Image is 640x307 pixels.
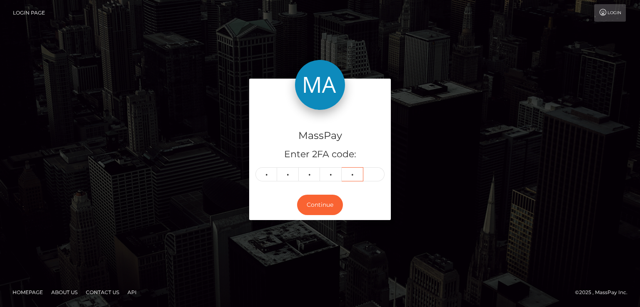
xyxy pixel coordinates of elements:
[124,286,140,299] a: API
[297,195,343,215] button: Continue
[255,148,385,161] h5: Enter 2FA code:
[575,288,634,297] div: © 2025 , MassPay Inc.
[9,286,46,299] a: Homepage
[295,60,345,110] img: MassPay
[48,286,81,299] a: About Us
[13,4,45,22] a: Login Page
[255,129,385,143] h4: MassPay
[82,286,122,299] a: Contact Us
